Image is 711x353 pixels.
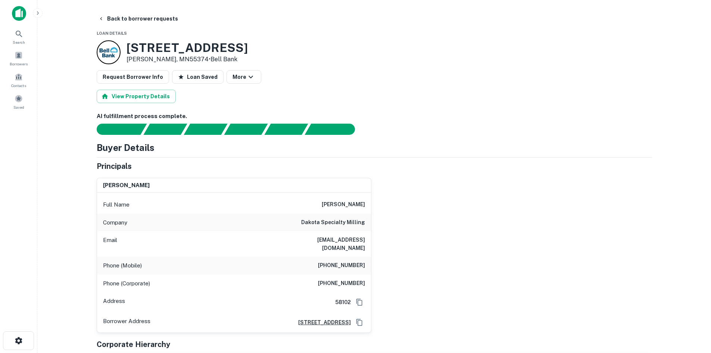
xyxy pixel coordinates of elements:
div: Principals found, AI now looking for contact information... [224,124,268,135]
h6: [PERSON_NAME] [103,181,150,190]
h5: Corporate Hierarchy [97,339,170,350]
p: Phone (Mobile) [103,261,142,270]
a: [STREET_ADDRESS] [292,318,351,326]
button: Request Borrower Info [97,70,169,84]
span: Saved [13,104,24,110]
a: Saved [2,92,35,112]
p: Borrower Address [103,317,150,328]
h3: [STREET_ADDRESS] [127,41,248,55]
p: Phone (Corporate) [103,279,150,288]
span: Search [13,39,25,45]
h6: [EMAIL_ADDRESS][DOMAIN_NAME] [275,236,365,252]
a: Bell Bank [211,56,237,63]
span: Contacts [11,83,26,89]
h6: dakota specialty milling [301,218,365,227]
p: Full Name [103,200,130,209]
p: [PERSON_NAME], MN55374 • [127,55,248,64]
div: Principals found, still searching for contact information. This may take time... [264,124,308,135]
span: Borrowers [10,61,28,67]
h6: [PHONE_NUMBER] [318,261,365,270]
h6: AI fulfillment process complete. [97,112,652,121]
button: View Property Details [97,90,176,103]
a: Borrowers [2,48,35,68]
div: Your request is received and processing... [143,124,187,135]
button: Loan Saved [172,70,224,84]
h6: 58102 [329,298,351,306]
img: capitalize-icon.png [12,6,26,21]
h5: Principals [97,161,132,172]
button: Copy Address [354,317,365,328]
h6: [PERSON_NAME] [322,200,365,209]
a: Search [2,27,35,47]
p: Company [103,218,127,227]
p: Address [103,297,125,308]
iframe: Chat Widget [674,293,711,329]
div: Sending borrower request to AI... [88,124,144,135]
div: AI fulfillment process complete. [305,124,364,135]
span: Loan Details [97,31,127,35]
button: Back to borrower requests [95,12,181,25]
div: Documents found, AI parsing details... [184,124,227,135]
button: Copy Address [354,297,365,308]
button: More [227,70,261,84]
h4: Buyer Details [97,141,155,154]
h6: [PHONE_NUMBER] [318,279,365,288]
p: Email [103,236,117,252]
a: Contacts [2,70,35,90]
